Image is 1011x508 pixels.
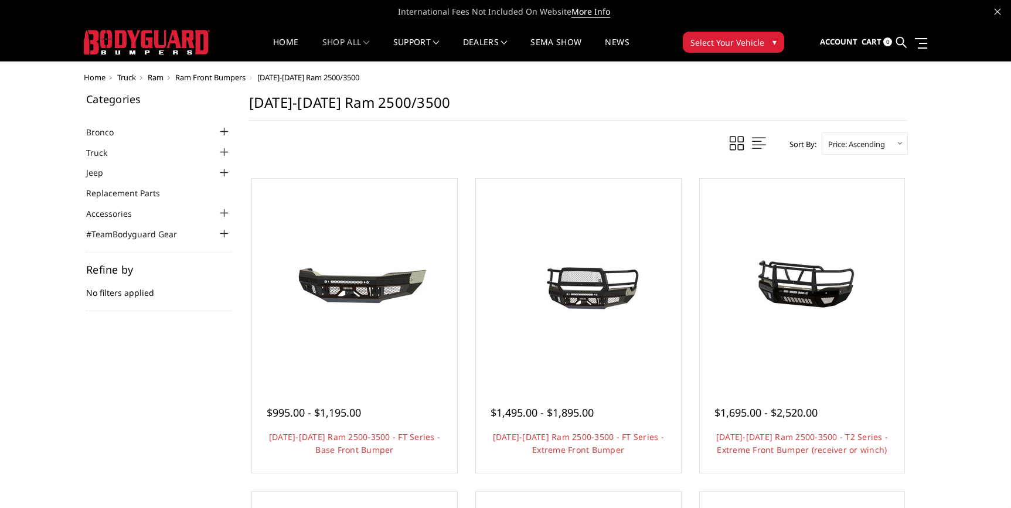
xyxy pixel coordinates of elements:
[257,72,359,83] span: [DATE]-[DATE] Ram 2500/3500
[463,38,508,61] a: Dealers
[820,26,857,58] a: Account
[862,26,892,58] a: Cart 0
[708,237,896,325] img: 2019-2026 Ram 2500-3500 - T2 Series - Extreme Front Bumper (receiver or winch)
[772,36,777,48] span: ▾
[86,207,147,220] a: Accessories
[267,405,361,420] span: $995.00 - $1,195.00
[530,38,581,61] a: SEMA Show
[86,94,232,104] h5: Categories
[269,431,440,455] a: [DATE]-[DATE] Ram 2500-3500 - FT Series - Base Front Bumper
[605,38,629,61] a: News
[716,431,888,455] a: [DATE]-[DATE] Ram 2500-3500 - T2 Series - Extreme Front Bumper (receiver or winch)
[249,94,908,121] h1: [DATE]-[DATE] Ram 2500/3500
[86,264,232,275] h5: Refine by
[86,264,232,311] div: No filters applied
[393,38,440,61] a: Support
[683,32,784,53] button: Select Your Vehicle
[783,135,816,153] label: Sort By:
[175,72,246,83] a: Ram Front Bumpers
[84,30,210,54] img: BODYGUARD BUMPERS
[491,405,594,420] span: $1,495.00 - $1,895.00
[690,36,764,49] span: Select Your Vehicle
[479,182,678,381] a: 2019-2026 Ram 2500-3500 - FT Series - Extreme Front Bumper 2019-2026 Ram 2500-3500 - FT Series - ...
[255,182,454,381] a: 2019-2025 Ram 2500-3500 - FT Series - Base Front Bumper
[86,126,128,138] a: Bronco
[273,38,298,61] a: Home
[261,237,448,325] img: 2019-2025 Ram 2500-3500 - FT Series - Base Front Bumper
[86,228,192,240] a: #TeamBodyguard Gear
[86,166,118,179] a: Jeep
[703,182,902,381] a: 2019-2026 Ram 2500-3500 - T2 Series - Extreme Front Bumper (receiver or winch) 2019-2026 Ram 2500...
[322,38,370,61] a: shop all
[571,6,610,18] a: More Info
[148,72,164,83] a: Ram
[820,36,857,47] span: Account
[862,36,881,47] span: Cart
[117,72,136,83] a: Truck
[714,405,818,420] span: $1,695.00 - $2,520.00
[84,72,105,83] a: Home
[493,431,664,455] a: [DATE]-[DATE] Ram 2500-3500 - FT Series - Extreme Front Bumper
[86,187,175,199] a: Replacement Parts
[883,37,892,46] span: 0
[86,146,122,159] a: Truck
